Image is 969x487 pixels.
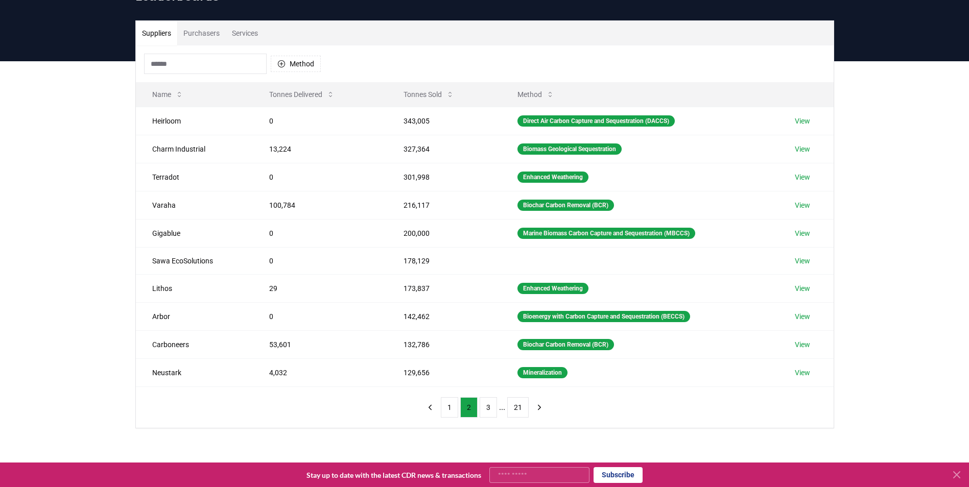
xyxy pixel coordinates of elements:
[387,274,502,302] td: 173,837
[795,311,810,322] a: View
[136,330,253,358] td: Carboneers
[517,115,675,127] div: Direct Air Carbon Capture and Sequestration (DACCS)
[517,367,568,378] div: Mineralization
[226,21,264,45] button: Services
[253,191,387,219] td: 100,784
[136,219,253,247] td: Gigablue
[795,228,810,238] a: View
[271,56,321,72] button: Method
[795,283,810,294] a: View
[387,191,502,219] td: 216,117
[441,397,458,418] button: 1
[387,107,502,135] td: 343,005
[531,397,548,418] button: next page
[517,172,588,183] div: Enhanced Weathering
[387,163,502,191] td: 301,998
[387,358,502,386] td: 129,656
[795,200,810,210] a: View
[253,219,387,247] td: 0
[261,84,343,105] button: Tonnes Delivered
[395,84,462,105] button: Tonnes Sold
[517,311,690,322] div: Bioenergy with Carbon Capture and Sequestration (BECCS)
[517,200,614,211] div: Biochar Carbon Removal (BCR)
[387,135,502,163] td: 327,364
[136,302,253,330] td: Arbor
[253,163,387,191] td: 0
[795,116,810,126] a: View
[144,84,192,105] button: Name
[387,302,502,330] td: 142,462
[517,283,588,294] div: Enhanced Weathering
[795,256,810,266] a: View
[795,144,810,154] a: View
[253,274,387,302] td: 29
[499,401,505,413] li: ...
[507,397,529,418] button: 21
[136,191,253,219] td: Varaha
[421,397,439,418] button: previous page
[177,21,226,45] button: Purchasers
[136,163,253,191] td: Terradot
[136,358,253,386] td: Neustark
[136,247,253,274] td: Sawa EcoSolutions
[387,219,502,247] td: 200,000
[136,274,253,302] td: Lithos
[795,368,810,378] a: View
[253,107,387,135] td: 0
[387,330,502,358] td: 132,786
[795,172,810,182] a: View
[517,143,622,155] div: Biomass Geological Sequestration
[253,135,387,163] td: 13,224
[253,358,387,386] td: 4,032
[517,228,695,239] div: Marine Biomass Carbon Capture and Sequestration (MBCCS)
[136,107,253,135] td: Heirloom
[517,339,614,350] div: Biochar Carbon Removal (BCR)
[136,135,253,163] td: Charm Industrial
[253,247,387,274] td: 0
[460,397,478,418] button: 2
[387,247,502,274] td: 178,129
[509,84,562,105] button: Method
[253,330,387,358] td: 53,601
[795,339,810,350] a: View
[480,397,497,418] button: 3
[136,21,177,45] button: Suppliers
[253,302,387,330] td: 0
